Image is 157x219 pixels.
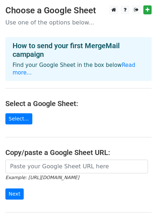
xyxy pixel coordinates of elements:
[5,99,152,108] h4: Select a Google Sheet:
[13,41,144,59] h4: How to send your first MergeMail campaign
[5,5,152,16] h3: Choose a Google Sheet
[13,62,135,76] a: Read more...
[13,61,144,77] p: Find your Google Sheet in the box below
[5,148,152,157] h4: Copy/paste a Google Sheet URL:
[5,188,24,200] input: Next
[5,19,152,26] p: Use one of the options below...
[5,113,32,124] a: Select...
[5,175,79,180] small: Example: [URL][DOMAIN_NAME]
[5,160,148,173] input: Paste your Google Sheet URL here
